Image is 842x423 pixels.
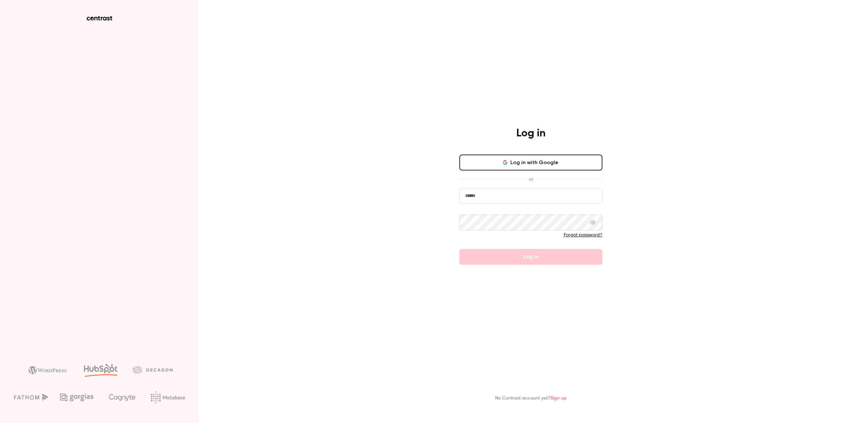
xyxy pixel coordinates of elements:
[516,127,545,140] h4: Log in
[459,155,602,170] button: Log in with Google
[526,176,537,183] span: or
[495,395,567,402] p: No Contrast account yet?
[133,366,172,373] img: decagon
[550,396,567,400] a: Sign up
[564,233,602,237] a: Forgot password?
